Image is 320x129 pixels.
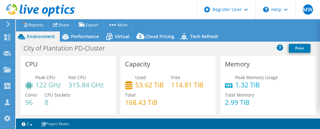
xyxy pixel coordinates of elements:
[25,61,38,68] h3: CPU
[135,81,164,88] h4: 53.62 TiB
[25,99,37,106] h4: 96
[115,33,129,39] span: Virtual
[235,81,278,88] h4: 1.32 TiB
[125,99,157,106] h4: 168.43 TiB
[48,20,74,30] a: Share
[125,92,136,98] span: Total
[25,92,37,98] span: Cores
[225,92,254,98] span: Total Memory
[125,61,150,68] h3: Capacity
[289,44,310,53] a: Print
[74,20,103,30] a: Export
[190,33,218,39] span: Tech Refresh
[68,81,104,88] h4: 315.84 GHz
[45,99,70,106] h4: 8
[235,74,278,80] span: Peak Memory Usage
[68,74,86,80] span: Net CPU
[145,33,174,39] span: Cloud Pricing
[171,81,204,88] h4: 114.81 TiB
[225,61,250,68] h3: Memory
[171,74,180,80] span: Free
[263,7,269,12] svg: \n
[37,120,74,128] a: Project Notes
[17,120,37,128] a: 2
[27,33,55,39] span: Environment
[135,74,146,80] span: Used
[35,81,61,88] h4: 122 GHz
[18,20,48,30] a: Reports
[303,4,313,15] span: MW
[45,92,70,98] span: CPU Sockets
[21,45,115,52] h1: City of Plantation PD-Cluster
[35,74,55,80] span: Peak CPU
[225,99,254,106] h4: 2.99 TiB
[103,20,133,30] a: More
[71,33,99,39] span: Performance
